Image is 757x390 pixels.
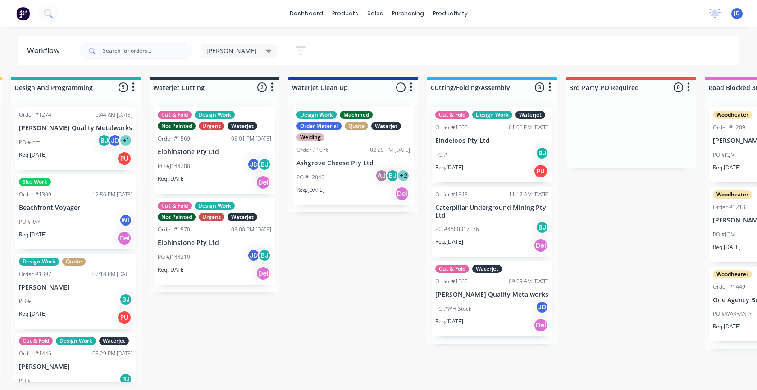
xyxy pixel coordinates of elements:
[19,190,51,199] div: Order #1309
[117,310,132,325] div: PU
[158,213,196,221] div: Not Painted
[713,190,752,199] div: Woodheater
[56,337,96,345] div: Design Work
[258,158,271,171] div: BJ
[247,158,260,171] div: JD
[395,186,409,201] div: Del
[92,190,132,199] div: 12:56 PM [DATE]
[258,249,271,262] div: BJ
[535,221,549,234] div: BJ
[119,293,132,306] div: BJ
[19,310,47,318] p: Req. [DATE]
[535,300,549,314] div: JD
[62,258,86,266] div: Quote
[97,134,111,147] div: BJ
[19,218,40,226] p: PO #RAY
[435,305,471,313] p: PO #WH Stock
[19,138,41,146] p: PO #jqm
[19,377,31,385] p: PO #
[386,169,399,182] div: BJ
[534,164,548,178] div: PU
[432,261,552,336] div: Cut & FoldWaterjetOrder #156009:29 AM [DATE][PERSON_NAME] Quality MetalworksPO #WH StockJDReq.[DA...
[247,249,260,262] div: JD
[103,42,192,60] input: Search for orders...
[119,372,132,386] div: BJ
[435,291,549,299] p: [PERSON_NAME] Quality Metalworks
[117,151,132,166] div: PU
[16,7,30,20] img: Factory
[713,151,735,159] p: PO #JQM
[15,174,136,249] div: Site WorkOrder #130912:56 PM [DATE]Beachfront VoyagerPO #RAYWLReq.[DATE]Del
[154,198,275,285] div: Cut & FoldDesign WorkNot PaintedUrgentWaterjetOrder #157005:00 PM [DATE]Elphinstone Pty LtdPO #J1...
[296,133,324,141] div: Welding
[228,213,257,221] div: Waterjet
[515,111,545,119] div: Waterjet
[158,253,190,261] p: PO #J144210
[19,124,132,132] p: [PERSON_NAME] Quality Metalworks
[19,297,31,305] p: PO #
[296,122,342,130] div: Order Material
[435,137,549,145] p: Eindeloos Pty Ltd
[534,238,548,253] div: Del
[19,204,132,212] p: Beachfront Voyager
[435,111,469,119] div: Cut & Fold
[15,254,136,329] div: Design WorkQuoteOrder #139702:18 PM [DATE][PERSON_NAME]PO #BJReq.[DATE]PU
[19,258,59,266] div: Design Work
[158,111,192,119] div: Cut & Fold
[435,317,463,326] p: Req. [DATE]
[19,151,47,159] p: Req. [DATE]
[19,337,53,345] div: Cut & Fold
[472,111,512,119] div: Design Work
[195,202,235,210] div: Design Work
[375,169,388,182] div: AJ
[228,122,257,130] div: Waterjet
[19,111,51,119] div: Order #1274
[340,111,373,119] div: Machined
[15,107,136,170] div: Order #127410:44 AM [DATE][PERSON_NAME] Quality MetalworksPO #jqmBJJD+1Req.[DATE]PU
[158,162,190,170] p: PO #J144208
[713,243,741,251] p: Req. [DATE]
[435,123,468,132] div: Order #1500
[293,107,414,205] div: Design WorkMachinedOrder MaterialQuoteWaterjetWeldingOrder #107602:29 PM [DATE]Ashgrove Cheese Pt...
[296,159,410,167] p: Ashgrove Cheese Pty Ltd
[92,111,132,119] div: 10:44 AM [DATE]
[158,266,186,274] p: Req. [DATE]
[296,111,337,119] div: Design Work
[388,7,429,20] div: purchasing
[231,135,271,143] div: 05:01 PM [DATE]
[119,134,132,147] div: + 1
[345,122,368,130] div: Quote
[713,283,745,291] div: Order #1449
[99,337,129,345] div: Waterjet
[154,107,275,194] div: Cut & FoldDesign WorkNot PaintedUrgentWaterjetOrder #156905:01 PM [DATE]Elphinstone Pty LtdPO #J1...
[19,284,132,291] p: [PERSON_NAME]
[199,122,224,130] div: Urgent
[119,213,132,227] div: WL
[19,349,51,358] div: Order #1446
[158,135,190,143] div: Order #1569
[435,238,463,246] p: Req. [DATE]
[231,226,271,234] div: 05:00 PM [DATE]
[199,213,224,221] div: Urgent
[206,46,257,55] span: [PERSON_NAME]
[713,203,745,211] div: Order #1218
[256,266,270,281] div: Del
[713,123,745,132] div: Order #1209
[734,9,740,18] span: JD
[363,7,388,20] div: sales
[509,123,549,132] div: 01:05 PM [DATE]
[435,163,463,172] p: Req. [DATE]
[19,231,47,239] p: Req. [DATE]
[256,175,270,190] div: Del
[435,190,468,199] div: Order #1545
[296,146,329,154] div: Order #1076
[370,146,410,154] div: 02:29 PM [DATE]
[117,231,132,245] div: Del
[371,122,401,130] div: Waterjet
[435,265,469,273] div: Cut & Fold
[713,111,752,119] div: Woodheater
[296,173,324,181] p: PO #12042
[435,204,549,219] p: Caterpillar Underground Mining Pty Ltd
[713,310,752,318] p: PO #WARRANTY
[158,122,196,130] div: Not Painted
